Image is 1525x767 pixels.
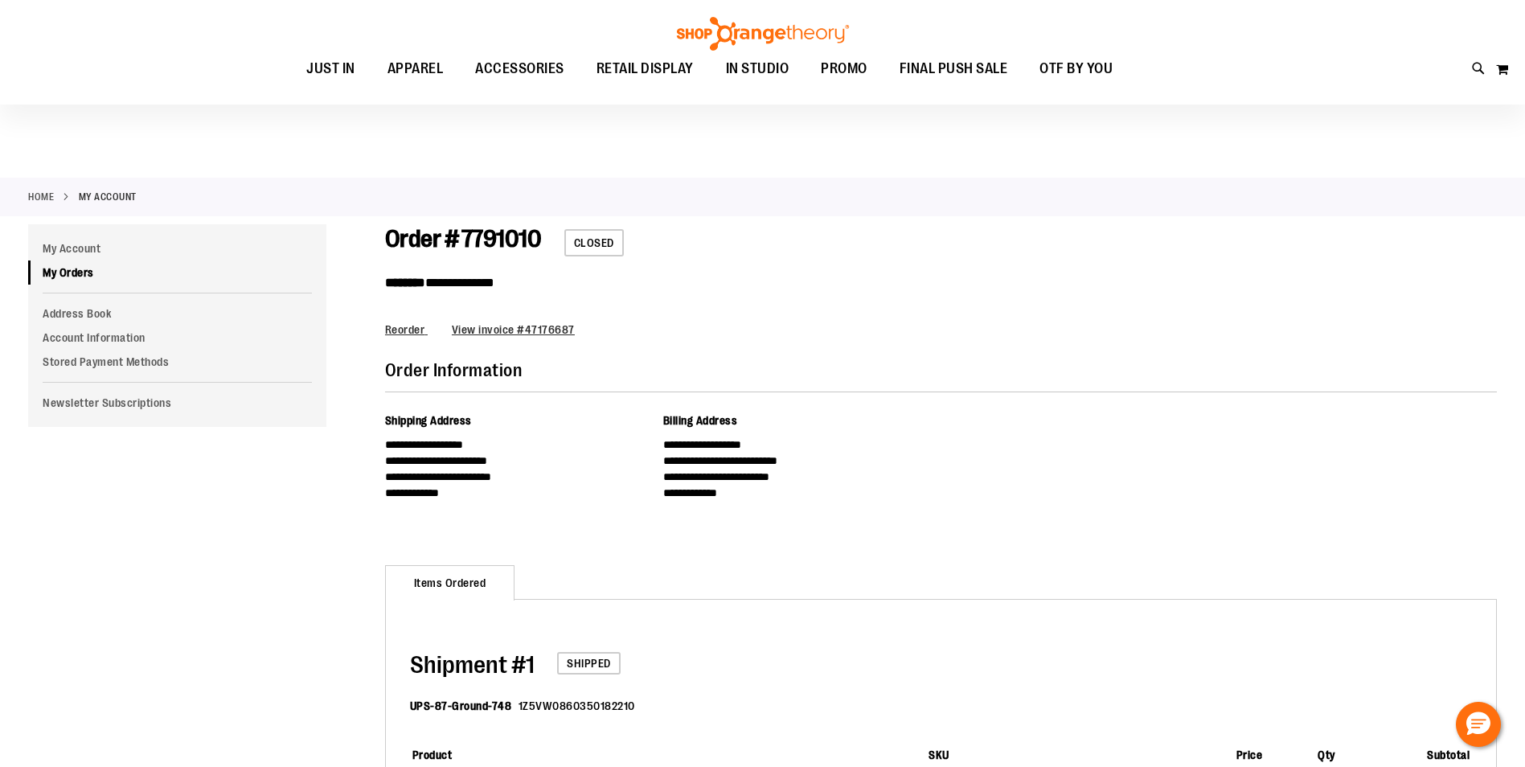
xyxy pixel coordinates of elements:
a: Stored Payment Methods [28,350,326,374]
span: JUST IN [306,51,355,87]
a: My Orders [28,260,326,285]
span: Shipment # [410,651,526,679]
span: View invoice # [452,323,525,336]
strong: My Account [79,190,137,204]
span: APPAREL [387,51,444,87]
a: Newsletter Subscriptions [28,391,326,415]
span: Order # 7791010 [385,225,542,252]
span: Billing Address [663,414,738,427]
a: OTF BY YOU [1023,51,1129,88]
span: Closed [564,229,624,256]
img: Shop Orangetheory [674,17,851,51]
a: Account Information [28,326,326,350]
a: View invoice #47176687 [452,323,575,336]
a: Reorder [385,323,428,336]
a: RETAIL DISPLAY [580,51,710,88]
a: Home [28,190,54,204]
dd: 1Z5VW0860350182210 [519,698,635,714]
a: ACCESSORIES [459,51,580,88]
a: JUST IN [290,51,371,88]
a: Address Book [28,301,326,326]
span: 1 [410,651,535,679]
a: My Account [28,236,326,260]
span: Reorder [385,323,425,336]
span: Order Information [385,360,523,380]
a: APPAREL [371,51,460,88]
span: OTF BY YOU [1039,51,1113,87]
span: Shipping Address [385,414,472,427]
button: Hello, have a question? Let’s chat. [1456,702,1501,747]
span: PROMO [821,51,867,87]
span: ACCESSORIES [475,51,564,87]
span: Shipped [557,652,621,675]
span: IN STUDIO [726,51,789,87]
strong: Items Ordered [385,565,515,601]
span: RETAIL DISPLAY [596,51,694,87]
span: FINAL PUSH SALE [900,51,1008,87]
a: FINAL PUSH SALE [883,51,1024,88]
dt: UPS-87-Ground-748 [410,698,512,714]
a: PROMO [805,51,883,88]
a: IN STUDIO [710,51,806,88]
